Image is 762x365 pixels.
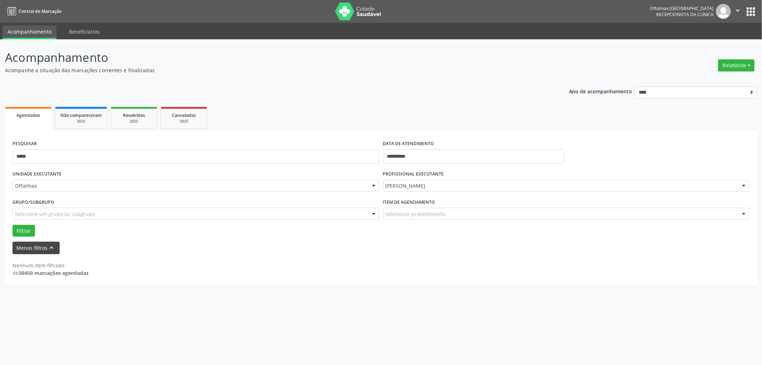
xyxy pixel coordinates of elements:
i:  [734,6,742,14]
label: PESQUISAR [13,138,37,149]
div: 2025 [60,119,102,124]
label: UNIDADE EXECUTANTE [13,169,61,180]
div: de [13,269,89,277]
div: 2025 [166,119,202,124]
button: Filtrar [13,225,35,237]
span: Não compareceram [60,112,102,118]
label: DATA DE ATENDIMENTO [383,138,434,149]
p: Ano de acompanhamento [569,87,632,95]
span: Central de Marcação [19,8,61,14]
button: Menos filtroskeyboard_arrow_up [13,242,60,254]
p: Acompanhamento [5,49,532,66]
button: Relatórios [718,59,754,71]
span: Cancelados [172,112,196,118]
label: Grupo/Subgrupo [13,197,54,208]
span: Oftalmax [15,182,365,189]
label: Item de agendamento [383,197,435,208]
img: img [716,4,731,19]
a: Acompanhamento [3,25,56,39]
span: Recepcionista da clínica [656,11,713,18]
div: Oftalmax [GEOGRAPHIC_DATA] [650,5,713,11]
i: keyboard_arrow_up [48,244,56,252]
div: 2025 [116,119,152,124]
strong: 30450 marcações agendadas [19,270,89,276]
a: Beneficiários [64,25,105,38]
span: Selecione um grupo ou subgrupo [15,210,95,218]
span: Resolvidos [123,112,145,118]
span: [PERSON_NAME] [385,182,735,189]
p: Acompanhe a situação das marcações correntes e finalizadas [5,66,532,74]
a: Central de Marcação [5,5,61,17]
span: Agendados [16,112,40,118]
button:  [731,4,744,19]
button: apps [744,5,757,18]
div: Nenhum item filtrado [13,262,89,269]
span: Selecionar procedimento [385,210,445,218]
label: PROFISSIONAL EXECUTANTE [383,169,444,180]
